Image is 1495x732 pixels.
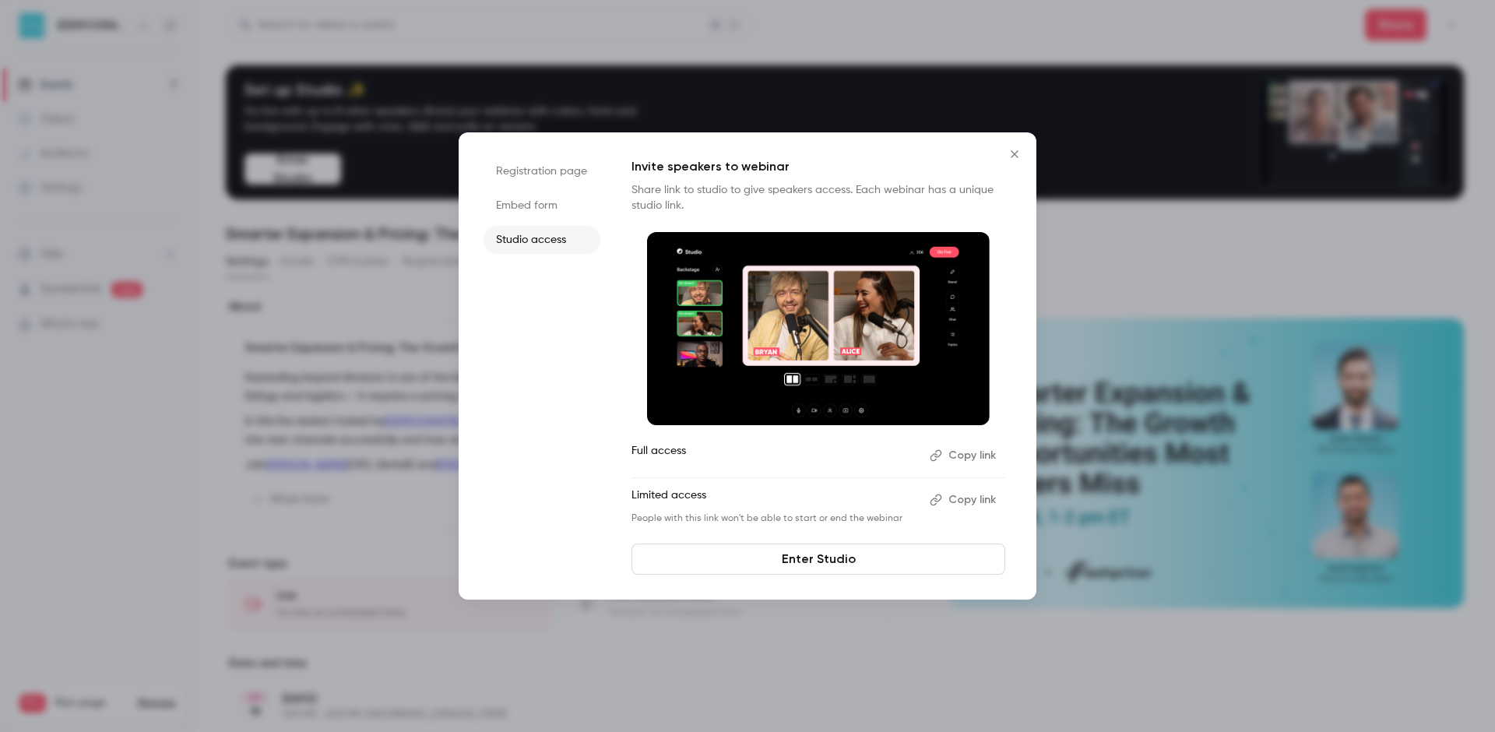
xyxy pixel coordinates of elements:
[631,157,1005,176] p: Invite speakers to webinar
[923,443,1005,468] button: Copy link
[631,487,917,512] p: Limited access
[484,192,600,220] li: Embed form
[923,487,1005,512] button: Copy link
[631,544,1005,575] a: Enter Studio
[631,443,917,468] p: Full access
[631,182,1005,213] p: Share link to studio to give speakers access. Each webinar has a unique studio link.
[999,139,1030,170] button: Close
[484,226,600,254] li: Studio access
[647,232,990,425] img: Invite speakers to webinar
[484,157,600,185] li: Registration page
[631,512,917,525] p: People with this link won't be able to start or end the webinar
